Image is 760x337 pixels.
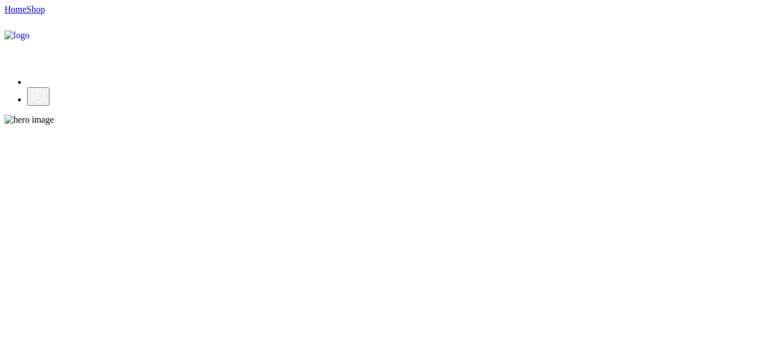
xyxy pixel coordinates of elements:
a: Shop [26,5,45,14]
a: Home [5,5,26,14]
img: logo [5,30,72,61]
button: Menu [27,87,50,106]
a: Logo [5,53,72,63]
